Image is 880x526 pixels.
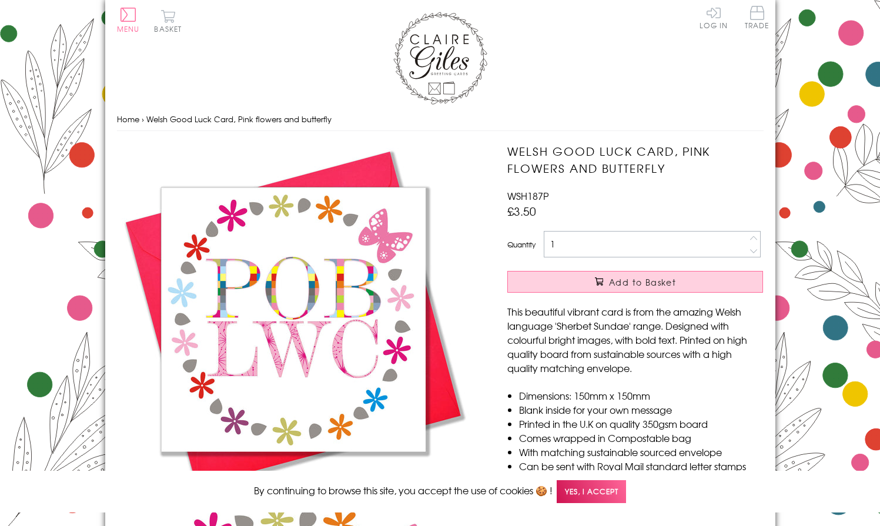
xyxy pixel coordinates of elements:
span: Add to Basket [609,276,676,288]
a: Trade [745,6,769,31]
span: Welsh Good Luck Card, Pink flowers and butterfly [146,113,332,125]
img: Welsh Good Luck Card, Pink flowers and butterfly [117,143,470,495]
button: Menu [117,8,140,32]
nav: breadcrumbs [117,108,764,132]
span: Yes, I accept [557,480,626,503]
li: Blank inside for your own message [519,403,763,417]
label: Quantity [507,239,536,250]
button: Basket [152,9,185,32]
li: Comes wrapped in Compostable bag [519,431,763,445]
button: Add to Basket [507,271,763,293]
li: Can be sent with Royal Mail standard letter stamps [519,459,763,473]
span: › [142,113,144,125]
a: Log In [700,6,728,29]
img: Claire Giles Greetings Cards [393,12,487,105]
span: £3.50 [507,203,536,219]
li: Dimensions: 150mm x 150mm [519,388,763,403]
span: Menu [117,24,140,34]
span: WSH187P [507,189,548,203]
a: Home [117,113,139,125]
p: This beautiful vibrant card is from the amazing Welsh language 'Sherbet Sundae' range. Designed w... [507,304,763,375]
h1: Welsh Good Luck Card, Pink flowers and butterfly [507,143,763,177]
li: Printed in the U.K on quality 350gsm board [519,417,763,431]
span: Trade [745,6,769,29]
li: With matching sustainable sourced envelope [519,445,763,459]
